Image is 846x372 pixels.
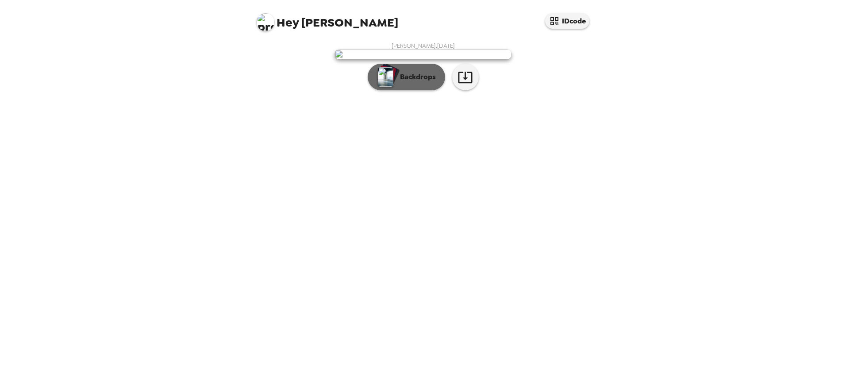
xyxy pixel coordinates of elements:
p: Backdrops [396,72,436,82]
img: user [335,50,511,59]
span: [PERSON_NAME] , [DATE] [392,42,455,50]
span: Hey [277,15,299,31]
button: Backdrops [368,64,445,90]
button: IDcode [545,13,589,29]
span: [PERSON_NAME] [257,9,398,29]
img: profile pic [257,13,274,31]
